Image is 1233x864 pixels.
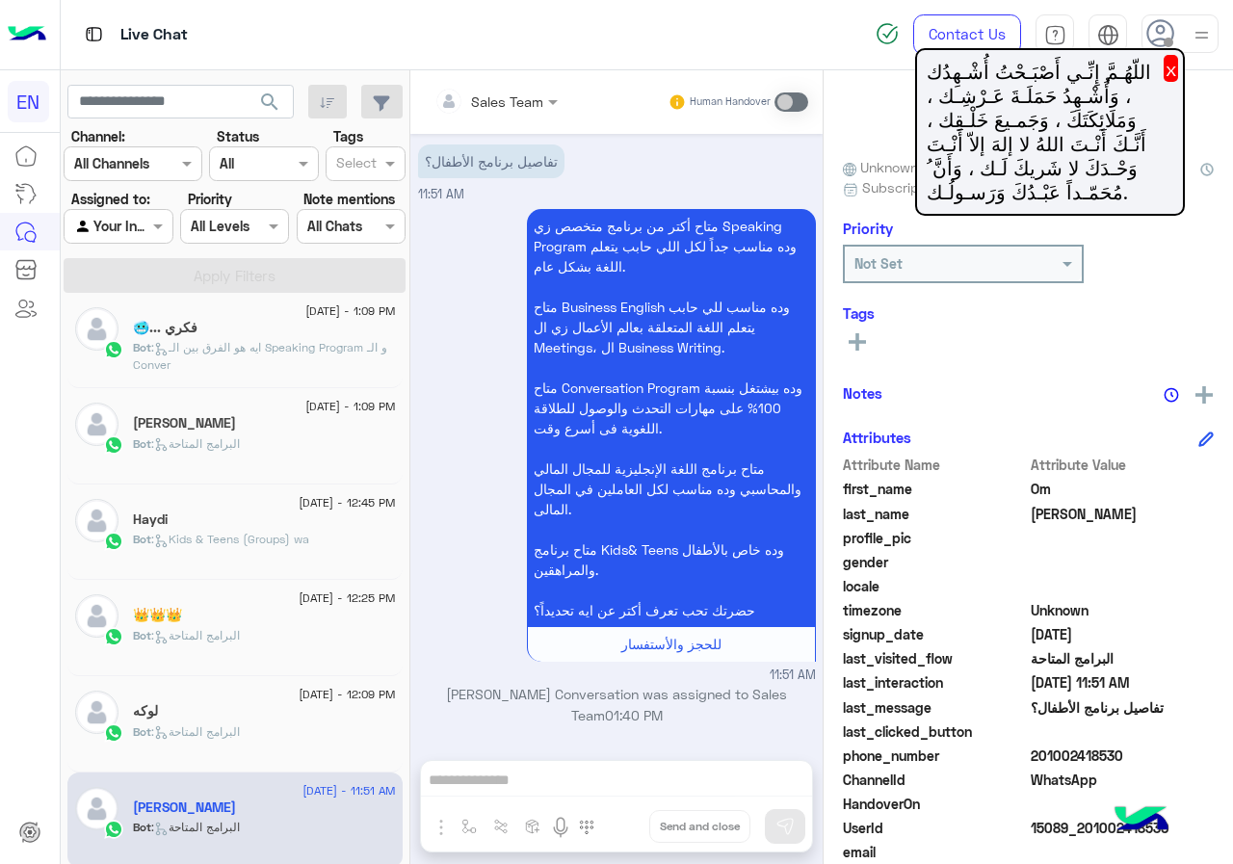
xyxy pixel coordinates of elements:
img: WhatsApp [104,532,123,551]
label: Tags [333,126,363,146]
label: Assigned to: [71,189,150,209]
span: ChannelId [843,770,1027,790]
span: null [1031,794,1215,814]
img: profile [1190,23,1214,47]
h6: Priority [843,220,893,237]
span: last_clicked_button [843,721,1027,742]
span: 2025-09-13T08:51:46.611Z [1031,624,1215,644]
span: 201002418530 [1031,746,1215,766]
img: defaultAdmin.png [75,691,118,734]
img: defaultAdmin.png [75,499,118,542]
span: Subscription Date : [DATE] [862,177,1029,197]
h5: Bassant Hassan [133,415,236,432]
span: Bot [133,436,151,451]
img: add [1195,386,1213,404]
span: phone_number [843,746,1027,766]
span: 2025-09-13T08:51:46.604Z [1031,672,1215,693]
p: [PERSON_NAME] Conversation was assigned to Sales Team [418,684,816,725]
span: locale [843,576,1027,596]
span: HandoverOn [843,794,1027,814]
span: null [1031,552,1215,572]
span: [DATE] - 12:09 PM [299,686,395,703]
span: Bot [133,820,151,834]
span: timezone [843,600,1027,620]
span: null [1031,576,1215,596]
img: Logo [8,14,46,55]
span: : ايه هو الفرق بين الـ Speaking Program و الـ Conver [133,340,387,372]
img: defaultAdmin.png [75,307,118,351]
span: Bot [133,532,151,546]
h6: Notes [843,384,882,402]
h5: Haydi [133,511,168,528]
span: [DATE] - 12:45 PM [299,494,395,511]
span: profile_pic [843,528,1027,548]
span: UserId [843,818,1027,838]
span: null [1031,842,1215,862]
span: Bot [133,628,151,642]
span: last_name [843,504,1027,524]
div: اللّهُـمَّ إِنِّـي أَصْبَـحْتُ أُشْـهِدُك ، وَأُشْـهِدُ حَمَلَـةَ عَـرْشِـك ، وَمَلَائِكَتَكَ ، و... [915,48,1185,216]
a: tab [1036,14,1074,55]
img: WhatsApp [104,627,123,646]
img: hulul-logo.png [1108,787,1175,854]
span: Bot [133,340,151,354]
img: notes [1164,387,1179,403]
button: search [247,85,294,126]
div: EN [8,81,49,122]
span: Bot [133,724,151,739]
span: : البرامج المتاحة [151,820,240,834]
label: Status [217,126,259,146]
span: 11:51 AM [770,667,816,685]
h6: Tags [843,304,1214,322]
img: defaultAdmin.png [75,787,118,830]
label: Priority [188,189,232,209]
span: [DATE] - 11:51 AM [302,782,395,799]
img: tab [1044,24,1066,46]
span: البرامج المتاحة [1031,648,1215,668]
h6: Attributes [843,429,911,446]
div: Select [333,152,377,177]
button: Send and close [649,810,750,843]
span: email [843,842,1027,862]
span: [DATE] - 12:25 PM [299,589,395,607]
h5: 👑👑👑 [133,607,182,623]
label: Channel: [71,126,125,146]
span: gender [843,552,1027,572]
img: tab [1097,24,1119,46]
img: defaultAdmin.png [75,594,118,638]
img: tab [82,22,106,46]
span: last_message [843,697,1027,718]
span: 11:51 AM [418,187,464,201]
span: للحجز والأستفسار [621,636,721,652]
span: Attribute Value [1031,455,1215,475]
p: 13/9/2025, 11:51 AM [527,209,816,627]
span: Unknown [843,157,918,177]
img: spinner [876,22,899,45]
p: Live Chat [120,22,188,48]
span: first_name [843,479,1027,499]
h5: Om Salman [133,799,236,816]
p: 13/9/2025, 11:51 AM [418,144,564,178]
span: [DATE] - 1:09 PM [305,398,395,415]
button: x [1164,55,1178,82]
span: 01:40 PM [605,707,663,723]
small: Human Handover [690,94,771,110]
span: : البرامج المتاحة [151,724,240,739]
span: null [1031,721,1215,742]
span: تفاصيل برنامج الأطفال؟ [1031,697,1215,718]
span: last_interaction [843,672,1027,693]
a: Contact Us [913,14,1021,55]
h5: فكري ...🥶 [133,320,197,336]
img: WhatsApp [104,340,123,359]
img: WhatsApp [104,435,123,455]
span: signup_date [843,624,1027,644]
h5: لوكه [133,703,158,720]
img: WhatsApp [104,820,123,839]
span: Attribute Name [843,455,1027,475]
img: defaultAdmin.png [75,403,118,446]
span: 2 [1031,770,1215,790]
span: : البرامج المتاحة [151,628,240,642]
span: : Kids & Teens (Groups) wa [151,532,309,546]
span: last_visited_flow [843,648,1027,668]
img: WhatsApp [104,723,123,743]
